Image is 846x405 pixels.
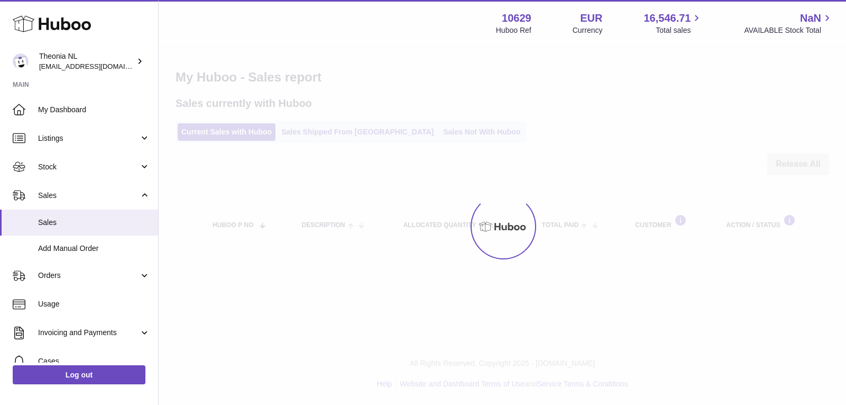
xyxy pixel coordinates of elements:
[656,25,703,35] span: Total sales
[38,105,150,115] span: My Dashboard
[38,133,139,143] span: Listings
[13,365,145,384] a: Log out
[580,11,602,25] strong: EUR
[643,11,691,25] span: 16,546.71
[13,53,29,69] img: info@wholesomegoods.eu
[39,51,134,71] div: Theonia NL
[38,299,150,309] span: Usage
[744,11,833,35] a: NaN AVAILABLE Stock Total
[39,62,155,70] span: [EMAIL_ADDRESS][DOMAIN_NAME]
[744,25,833,35] span: AVAILABLE Stock Total
[38,356,150,366] span: Cases
[38,191,139,201] span: Sales
[496,25,531,35] div: Huboo Ref
[38,328,139,338] span: Invoicing and Payments
[38,218,150,228] span: Sales
[800,11,821,25] span: NaN
[643,11,703,35] a: 16,546.71 Total sales
[573,25,603,35] div: Currency
[502,11,531,25] strong: 10629
[38,244,150,254] span: Add Manual Order
[38,162,139,172] span: Stock
[38,271,139,281] span: Orders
